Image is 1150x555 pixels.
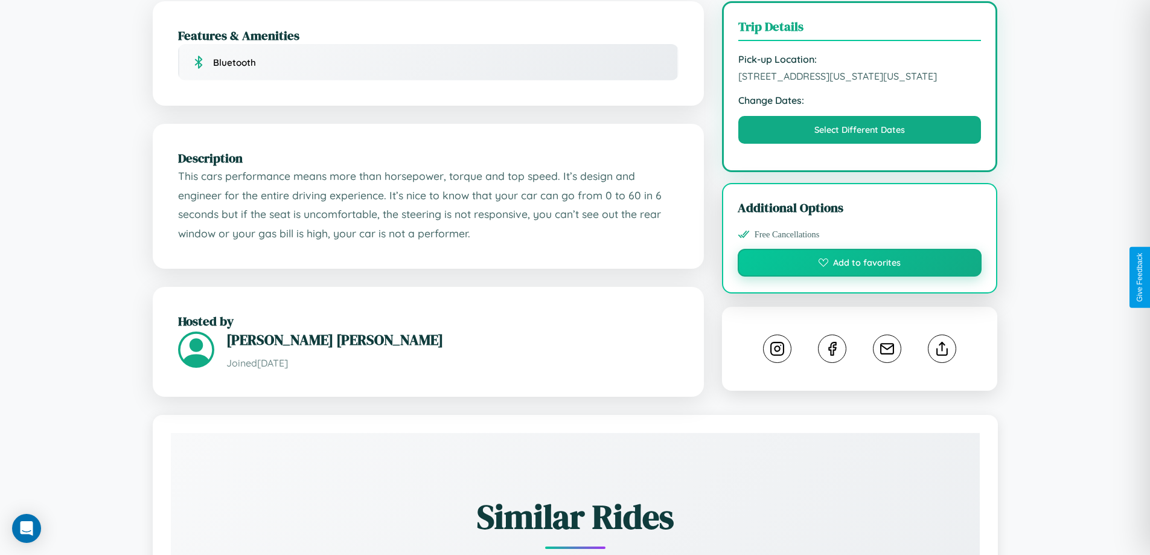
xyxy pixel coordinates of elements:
[738,70,982,82] span: [STREET_ADDRESS][US_STATE][US_STATE]
[738,94,982,106] strong: Change Dates:
[738,18,982,41] h3: Trip Details
[738,249,982,277] button: Add to favorites
[213,57,256,68] span: Bluetooth
[178,167,679,243] p: This cars performance means more than horsepower, torque and top speed. It’s design and engineer ...
[213,493,938,540] h2: Similar Rides
[178,312,679,330] h2: Hosted by
[738,53,982,65] strong: Pick-up Location:
[12,514,41,543] div: Open Intercom Messenger
[1136,253,1144,302] div: Give Feedback
[178,149,679,167] h2: Description
[226,354,679,372] p: Joined [DATE]
[738,199,982,216] h3: Additional Options
[738,116,982,144] button: Select Different Dates
[178,27,679,44] h2: Features & Amenities
[755,229,820,240] span: Free Cancellations
[226,330,679,350] h3: [PERSON_NAME] [PERSON_NAME]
